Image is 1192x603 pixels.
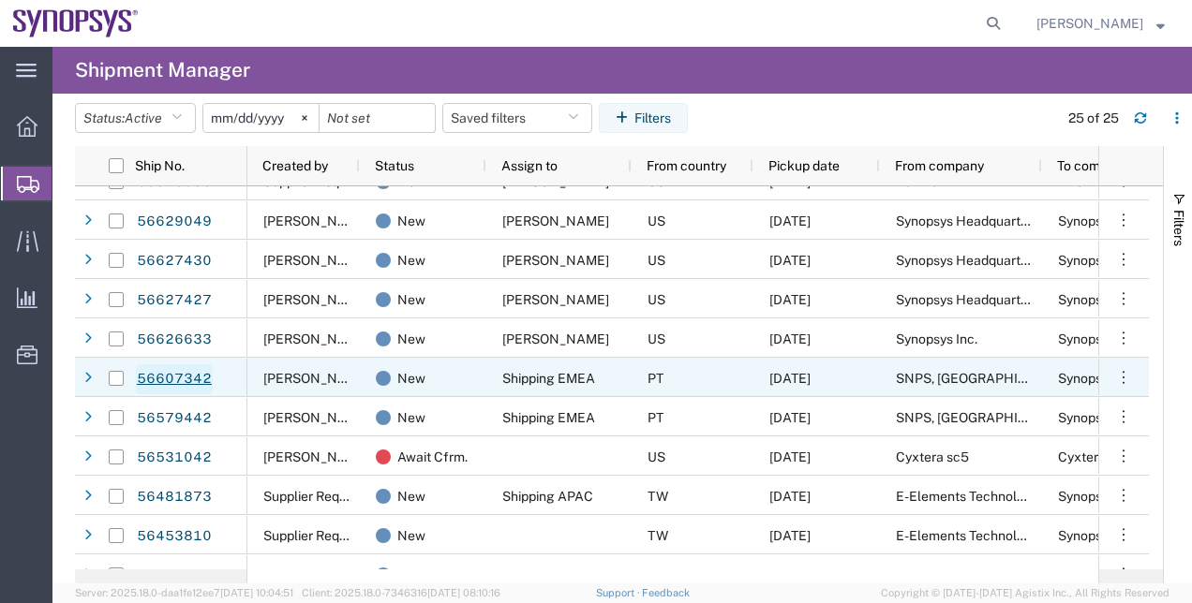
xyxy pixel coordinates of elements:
a: 56627430 [136,246,213,276]
span: Trade Department [502,567,612,582]
span: To company [1057,158,1129,173]
span: Synopsys c/o ALOM [1058,489,1178,504]
span: New [397,280,425,319]
span: TW [648,528,668,543]
span: Synopsys c/o ALOM [1058,528,1178,543]
span: Zach Anderson [263,331,370,346]
span: Catarina Martins Barroso [263,371,370,386]
a: 56607342 [136,364,213,394]
span: TW [648,489,668,504]
span: Status [375,158,414,173]
span: Copyright © [DATE]-[DATE] Agistix Inc., All Rights Reserved [881,585,1170,601]
span: Assign to [501,158,558,173]
span: Created by [262,158,328,173]
span: Shipping EMEA [502,371,595,386]
span: Server: 2025.18.0-daa1fe12ee7 [75,587,293,598]
a: 56453810 [136,522,213,552]
span: 08/13/2025 [769,528,811,543]
span: New [397,516,425,555]
input: Not set [203,104,319,132]
span: SNPS, Portugal Unipessoal, Lda. [896,371,1171,386]
a: 56531042 [136,443,213,473]
span: Synopsys GmbH [896,567,994,582]
span: Synopsys Inc. [896,331,977,346]
span: Filters [1171,210,1186,246]
span: US [648,292,665,307]
input: Not set [320,104,435,132]
span: New [397,201,425,241]
img: logo [13,9,139,37]
span: E-Elements Technology Co., Ltd [896,528,1087,543]
span: [DATE] 08:10:16 [427,587,500,598]
a: 56481873 [136,482,213,512]
span: 08/29/2025 [769,213,811,228]
span: 08/29/2025 [769,371,811,386]
span: Zach Anderson [502,331,609,346]
span: Kaelen O'Connor [502,213,609,228]
span: Qiaoping Kong [263,567,352,582]
span: Ship No. [135,158,185,173]
span: Active [125,110,162,125]
span: 08/14/2025 [769,489,811,504]
h4: Shipment Manager [75,47,250,94]
a: 56629049 [136,207,213,237]
span: New [397,319,425,359]
span: Client: 2025.18.0-7346316 [302,587,500,598]
span: 09/02/2025 [769,292,811,307]
button: [PERSON_NAME] [1036,12,1166,35]
div: 25 of 25 [1068,109,1119,128]
span: New [397,241,425,280]
span: 08/28/2025 [769,331,811,346]
span: E-Elements Technology Co., Ltd [896,489,1087,504]
span: Synopsys Headquarters USSV [896,253,1077,268]
span: New [397,555,425,595]
span: US [648,213,665,228]
a: 56626633 [136,325,213,355]
span: DE [648,567,665,582]
a: Support [596,587,643,598]
span: From company [895,158,984,173]
span: [DATE] 10:04:51 [220,587,293,598]
span: Supplier Request [263,528,365,543]
span: New [397,359,425,398]
span: Shipping APAC [502,489,593,504]
span: 08/22/2025 [769,567,811,582]
a: 56439475 [136,561,213,591]
span: Rachelle Varela [1036,13,1143,34]
span: New [397,477,425,516]
button: Filters [599,103,688,133]
span: Supplier Request [263,489,365,504]
span: From country [647,158,726,173]
span: Await Cfrm. [397,437,468,477]
span: Kaelen O'Connor [502,253,609,268]
span: David Torres [263,292,370,307]
span: Diogo Tomas [263,410,370,425]
span: Shipping EMEA [502,410,595,425]
span: US [648,449,665,464]
span: 08/19/2025 [769,449,811,464]
button: Saved filters [442,103,592,133]
a: 56627427 [136,286,213,316]
span: Kaelen O'Connor [502,292,609,307]
span: 09/02/2025 [769,253,811,268]
span: New [397,398,425,437]
span: Cyxtera sc5 [896,449,969,464]
span: Synopsys Headquarters USSV [896,292,1077,307]
span: Nicolas Tomaro [263,449,370,464]
span: US [648,253,665,268]
span: David Torres [263,253,370,268]
span: Synopsys Headquarters USSV [896,213,1077,228]
a: 56579442 [136,404,213,434]
span: Pickup date [768,158,840,173]
span: US [648,331,665,346]
span: Russell Smith [263,213,370,228]
a: Feedback [642,587,690,598]
button: Status:Active [75,103,196,133]
span: SNPS, Portugal Unipessoal, Lda. [896,410,1171,425]
span: PT [648,410,663,425]
span: PT [648,371,663,386]
span: Cyxtera SC9 [1058,449,1135,464]
span: 08/27/2025 [769,410,811,425]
